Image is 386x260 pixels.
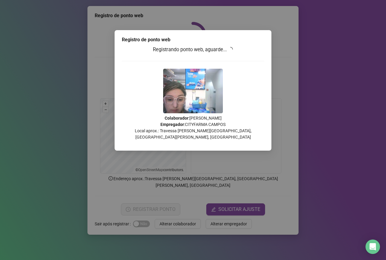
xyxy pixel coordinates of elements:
div: Open Intercom Messenger [365,240,380,254]
img: 9k= [163,69,223,113]
span: loading [228,47,233,52]
h3: Registrando ponto web, aguarde... [122,46,264,54]
strong: Colaborador [165,116,188,121]
strong: Empregador [160,122,184,127]
p: : [PERSON_NAME] : CITYFARMA CAMPOS Local aprox.: Travessa [PERSON_NAME][GEOGRAPHIC_DATA], [GEOGRA... [122,115,264,140]
div: Registro de ponto web [122,36,264,43]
